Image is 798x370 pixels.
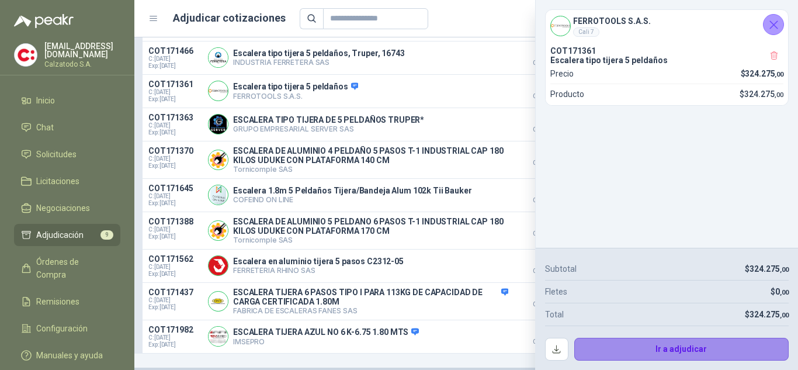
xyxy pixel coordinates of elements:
span: ,00 [780,289,789,296]
p: Fletes [545,285,567,298]
p: FABRICA DE ESCALERAS FANES SAS [233,306,508,315]
p: $ 406.400 [515,217,574,237]
p: Escalera en aluminio tijera 5 pasos C2312-05 [233,257,404,266]
img: Company Logo [209,327,228,346]
span: Exp: [DATE] [148,200,201,207]
p: INDUSTRIA FERRETERA SAS [233,58,405,67]
p: $ 350.000 [515,184,574,203]
p: COT171361 [148,79,201,89]
span: Remisiones [36,295,79,308]
a: Órdenes de Compra [14,251,120,286]
span: ,00 [780,312,789,319]
span: C: [DATE] [148,334,201,341]
a: Manuales y ayuda [14,344,120,366]
p: Producto [550,88,584,101]
span: Inicio [36,94,55,107]
p: $ 340.578 [515,113,574,133]
p: $ 434.529 [515,254,574,274]
span: Crédito 30 días [515,94,574,99]
p: Tornicomple SAS [233,236,508,244]
p: Escalera tipo tijera 5 peldaños, Truper, 16743 [233,49,405,58]
p: $ 493.175 [515,325,574,345]
span: Crédito 30 días [515,268,574,274]
p: $ [740,88,783,101]
p: ESCALERA TIJERA AZUL NO 6 K-6.75 1.80 MTS [233,327,419,338]
span: ,00 [780,266,789,274]
img: Logo peakr [14,14,74,28]
span: Crédito 30 días [515,127,574,133]
p: $ 453.390 [515,288,574,307]
span: 9 [100,230,113,240]
p: FERRETERIA RHINO SAS [233,266,404,275]
span: Exp: [DATE] [148,271,201,278]
img: Company Logo [209,81,228,101]
span: C: [DATE] [148,264,201,271]
span: C: [DATE] [148,297,201,304]
span: C: [DATE] [148,226,201,233]
span: C: [DATE] [148,89,201,96]
p: Escalera 1.8m 5 Peldaños Tijera/Bandeja Alum 102k Tii Bauker [233,186,472,195]
a: Inicio [14,89,120,112]
p: $ [771,285,789,298]
p: $ [741,67,784,80]
h1: Adjudicar cotizaciones [173,10,286,26]
p: Subtotal [545,262,577,275]
span: Chat [36,121,54,134]
span: C: [DATE] [148,155,201,162]
p: COT171388 [148,217,201,226]
p: ESCALERA DE ALUMINIO 4 PELDAÑO 5 PASOS T-1 INDUSTRIAL CAP 180 KILOS UDUKE CON PLATAFORMA 140 CM [233,146,508,165]
span: Crédito 30 días [515,302,574,307]
p: Tornicomple SAS [233,165,508,174]
p: COT171363 [148,113,201,122]
a: Chat [14,116,120,139]
p: $ [745,262,789,275]
img: Company Logo [209,256,228,275]
p: $ 324.163 [515,46,574,66]
p: COT171437 [148,288,201,297]
p: COT171982 [148,325,201,334]
p: Escalera tipo tijera 5 peldaños [550,56,783,65]
span: Exp: [DATE] [148,129,201,136]
p: COT171361 [550,46,783,56]
span: Manuales y ayuda [36,349,103,362]
span: Configuración [36,322,88,335]
span: Exp: [DATE] [148,96,201,103]
p: COFEIND ON LINE [233,195,472,204]
span: C: [DATE] [148,56,201,63]
p: Calzatodo S.A. [44,61,120,68]
img: Company Logo [15,44,37,66]
img: Company Logo [209,292,228,311]
p: ESCALERA DE ALUMINIO 5 PELDANO 6 PASOS T-1 INDUSTRIAL CAP 180 KILOS UDUKE CON PLATAFORMA 170 CM [233,217,508,236]
p: Escalera tipo tijera 5 peldaños [233,82,358,92]
span: Exp: [DATE] [148,162,201,170]
p: Precio [550,67,574,80]
span: C: [DATE] [148,193,201,200]
img: Company Logo [209,221,228,240]
a: Negociaciones [14,197,120,219]
span: ,00 [775,91,783,99]
span: Exp: [DATE] [148,63,201,70]
span: Negociaciones [36,202,90,215]
span: Licitaciones [36,175,79,188]
a: Solicitudes [14,143,120,165]
span: Órdenes de Compra [36,255,109,281]
span: Adjudicación [36,229,84,241]
span: 324.275 [750,264,789,274]
p: COT171466 [148,46,201,56]
p: COT171562 [148,254,201,264]
span: 324.275 [750,310,789,319]
span: Crédito 30 días [515,60,574,66]
p: $ [745,308,789,321]
img: Company Logo [209,48,228,67]
span: 324.275 [744,89,783,99]
span: Crédito 30 días [515,339,574,345]
span: Exp: [DATE] [148,304,201,311]
img: Company Logo [209,185,228,205]
a: Licitaciones [14,170,120,192]
p: ESCALERA TIJERA 6 PASOS TIPO I PARA 113KG DE CAPACIDAD DE CARGA CERTIFICADA 1.80M [233,288,508,306]
a: Adjudicación9 [14,224,120,246]
span: 324.275 [745,69,783,78]
p: Total [545,308,564,321]
span: Crédito 30 días [515,160,574,166]
span: C: [DATE] [148,122,201,129]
